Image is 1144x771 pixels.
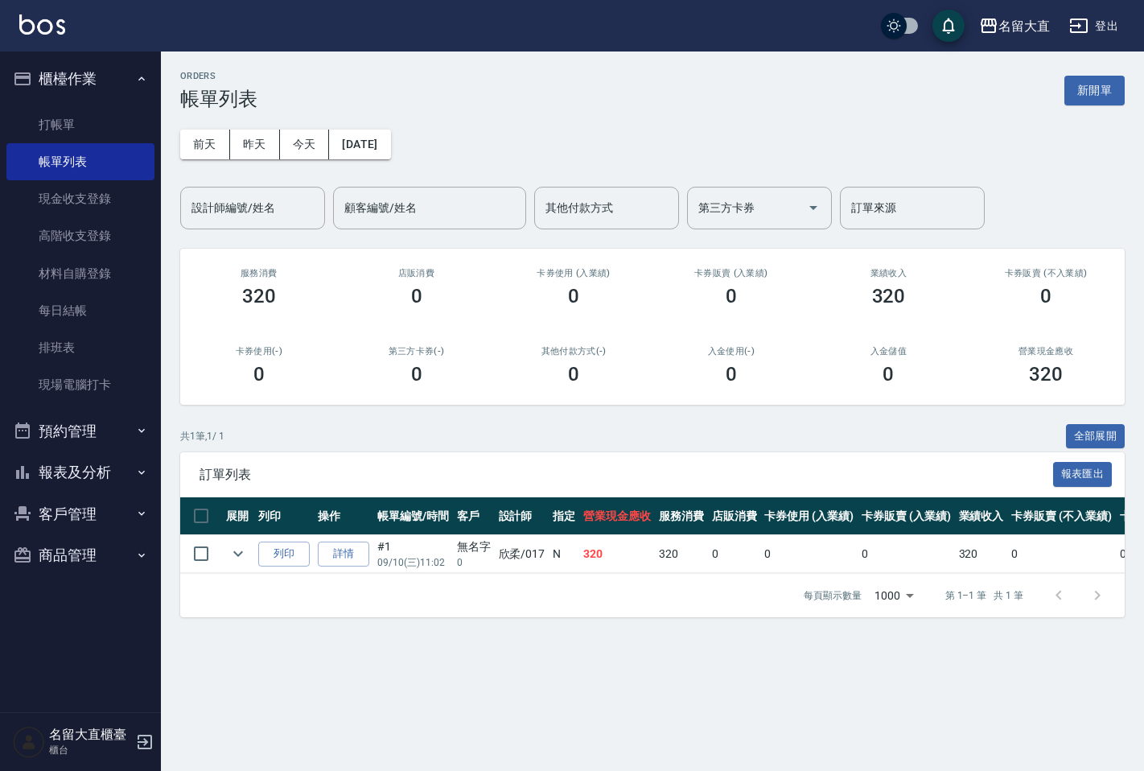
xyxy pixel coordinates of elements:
[726,363,737,385] h3: 0
[457,538,491,555] div: 無名字
[6,366,154,403] a: 現場電腦打卡
[318,542,369,567] a: 詳情
[6,143,154,180] a: 帳單列表
[226,542,250,566] button: expand row
[932,10,965,42] button: save
[6,410,154,452] button: 預約管理
[955,497,1008,535] th: 業績收入
[1007,535,1115,573] td: 0
[986,346,1105,357] h2: 營業現金應收
[49,743,131,757] p: 櫃台
[579,497,655,535] th: 營業現金應收
[180,130,230,159] button: 前天
[872,285,906,307] h3: 320
[329,130,390,159] button: [DATE]
[1064,82,1125,97] a: 新開單
[373,497,453,535] th: 帳單編號/時間
[883,363,894,385] h3: 0
[254,497,314,535] th: 列印
[1064,76,1125,105] button: 新開單
[13,726,45,758] img: Person
[357,268,476,278] h2: 店販消費
[800,195,826,221] button: Open
[726,285,737,307] h3: 0
[411,363,422,385] h3: 0
[829,268,949,278] h2: 業績收入
[49,727,131,743] h5: 名留大直櫃臺
[180,71,257,81] h2: ORDERS
[222,497,254,535] th: 展開
[1053,462,1113,487] button: 報表匯出
[495,535,549,573] td: 欣柔 /017
[955,535,1008,573] td: 320
[180,88,257,110] h3: 帳單列表
[655,497,708,535] th: 服務消費
[804,588,862,603] p: 每頁顯示數量
[230,130,280,159] button: 昨天
[1029,363,1063,385] h3: 320
[945,588,1023,603] p: 第 1–1 筆 共 1 筆
[6,106,154,143] a: 打帳單
[1053,466,1113,481] a: 報表匯出
[6,329,154,366] a: 排班表
[1007,497,1115,535] th: 卡券販賣 (不入業績)
[200,346,319,357] h2: 卡券使用(-)
[253,363,265,385] h3: 0
[495,497,549,535] th: 設計師
[314,497,373,535] th: 操作
[258,542,310,567] button: 列印
[579,535,655,573] td: 320
[655,535,708,573] td: 320
[242,285,276,307] h3: 320
[19,14,65,35] img: Logo
[549,497,579,535] th: 指定
[514,346,633,357] h2: 其他付款方式(-)
[986,268,1105,278] h2: 卡券販賣 (不入業績)
[568,363,579,385] h3: 0
[868,574,920,617] div: 1000
[549,535,579,573] td: N
[200,467,1053,483] span: 訂單列表
[998,16,1050,36] div: 名留大直
[373,535,453,573] td: #1
[6,451,154,493] button: 報表及分析
[200,268,319,278] h3: 服務消費
[453,497,495,535] th: 客戶
[672,268,791,278] h2: 卡券販賣 (入業績)
[858,535,955,573] td: 0
[6,180,154,217] a: 現金收支登錄
[829,346,949,357] h2: 入金儲值
[377,555,449,570] p: 09/10 (三) 11:02
[1066,424,1125,449] button: 全部展開
[1040,285,1051,307] h3: 0
[6,58,154,100] button: 櫃檯作業
[708,535,761,573] td: 0
[672,346,791,357] h2: 入金使用(-)
[514,268,633,278] h2: 卡券使用 (入業績)
[6,493,154,535] button: 客戶管理
[357,346,476,357] h2: 第三方卡券(-)
[6,292,154,329] a: 每日結帳
[6,534,154,576] button: 商品管理
[180,429,224,443] p: 共 1 筆, 1 / 1
[6,217,154,254] a: 高階收支登錄
[6,255,154,292] a: 材料自購登錄
[708,497,761,535] th: 店販消費
[760,535,858,573] td: 0
[858,497,955,535] th: 卡券販賣 (入業績)
[1063,11,1125,41] button: 登出
[457,555,491,570] p: 0
[280,130,330,159] button: 今天
[568,285,579,307] h3: 0
[411,285,422,307] h3: 0
[973,10,1056,43] button: 名留大直
[760,497,858,535] th: 卡券使用 (入業績)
